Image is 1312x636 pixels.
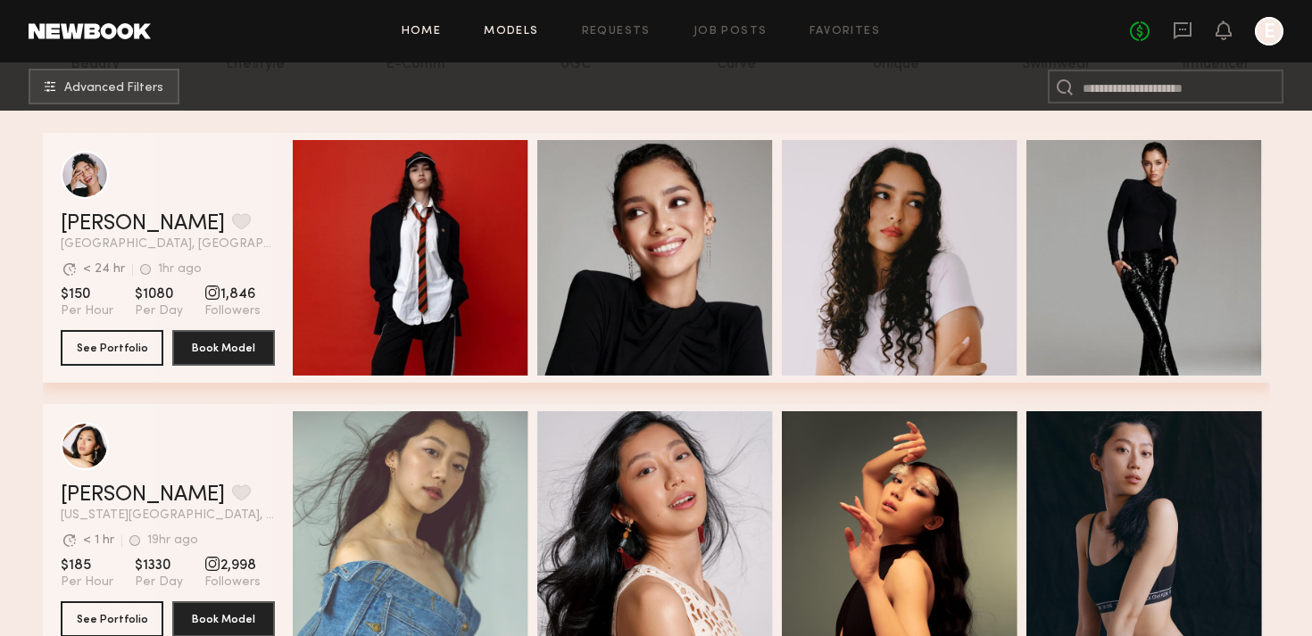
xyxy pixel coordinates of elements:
span: $185 [61,557,113,574]
span: Followers [204,574,261,591]
span: [GEOGRAPHIC_DATA], [GEOGRAPHIC_DATA] [61,238,275,251]
a: [PERSON_NAME] [61,484,225,506]
div: < 1 hr [83,534,114,547]
button: Advanced Filters [29,69,179,104]
a: Home [402,26,442,37]
span: Advanced Filters [64,82,163,95]
a: Job Posts [693,26,768,37]
div: 19hr ago [147,534,198,547]
button: Book Model [172,330,275,366]
span: Per Day [135,303,183,319]
span: Per Hour [61,303,113,319]
a: [PERSON_NAME] [61,213,225,235]
a: Models [484,26,538,37]
span: $1080 [135,285,183,303]
span: 1,846 [204,285,261,303]
span: $150 [61,285,113,303]
span: Followers [204,303,261,319]
button: See Portfolio [61,330,163,366]
span: $1330 [135,557,183,574]
span: [US_STATE][GEOGRAPHIC_DATA], [GEOGRAPHIC_DATA] [61,509,275,522]
a: E [1255,17,1283,45]
span: Per Hour [61,574,113,591]
span: 2,998 [204,557,261,574]
span: Per Day [135,574,183,591]
div: 1hr ago [158,263,202,276]
a: Requests [582,26,651,37]
a: Favorites [810,26,880,37]
div: < 24 hr [83,263,125,276]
